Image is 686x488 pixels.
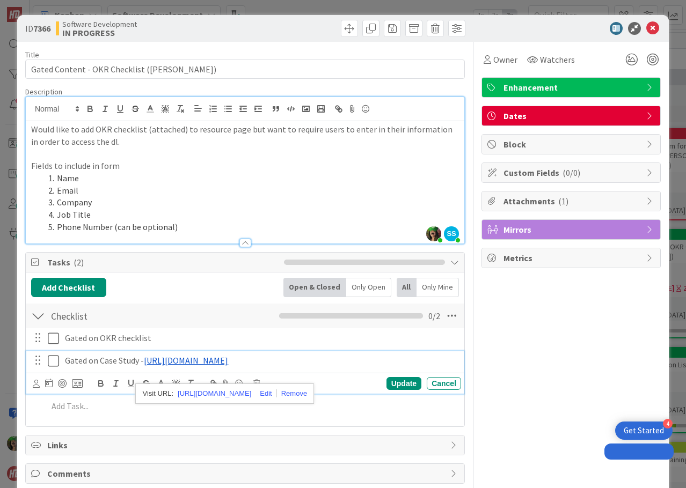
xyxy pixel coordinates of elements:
span: 0 / 2 [428,309,440,322]
span: Links [47,439,445,452]
div: Only Open [346,278,391,297]
span: ( 2 ) [74,257,84,268]
span: Dates [503,109,641,122]
div: Update [386,377,421,390]
b: IN PROGRESS [62,28,137,37]
li: Email [44,184,459,197]
div: 4 [663,419,673,428]
span: Block [503,138,641,151]
span: Attachments [503,195,641,208]
span: ( 1 ) [558,196,568,206]
span: Owner [493,53,517,66]
span: Software Development [62,20,137,28]
li: Company [44,196,459,209]
p: Gated on Case Study - [65,354,457,367]
img: zMbp8UmSkcuFrGHA6WMwLokxENeDinhm.jpg [426,226,441,241]
span: ID [25,22,50,35]
a: [URL][DOMAIN_NAME] [178,387,251,401]
div: Cancel [427,377,461,390]
span: Mirrors [503,223,641,236]
li: Name [44,172,459,184]
input: Add Checklist... [47,306,225,326]
span: SS [444,226,459,241]
span: Custom Fields [503,166,641,179]
span: Metrics [503,252,641,264]
p: Gated on OKR checklist [65,332,457,344]
div: Open Get Started checklist, remaining modules: 4 [615,422,673,440]
div: Only Mine [417,278,459,297]
span: Comments [47,467,445,480]
div: Open & Closed [283,278,346,297]
a: [URL][DOMAIN_NAME] [144,355,228,366]
p: Fields to include in form [31,160,459,172]
span: Watchers [540,53,575,66]
li: Phone Number (can be optional) [44,221,459,233]
input: type card name here... [25,60,465,79]
label: Title [25,50,39,60]
span: Description [25,87,62,97]
span: Tasks [47,256,279,269]
span: ( 0/0 ) [563,167,580,178]
p: Would like to add OKR checklist (attached) to resource page but want to require users to enter in... [31,123,459,147]
span: Enhancement [503,81,641,94]
div: All [397,278,417,297]
div: Get Started [624,425,664,436]
button: Add Checklist [31,278,106,297]
li: Job Title [44,209,459,221]
b: 7366 [33,23,50,34]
